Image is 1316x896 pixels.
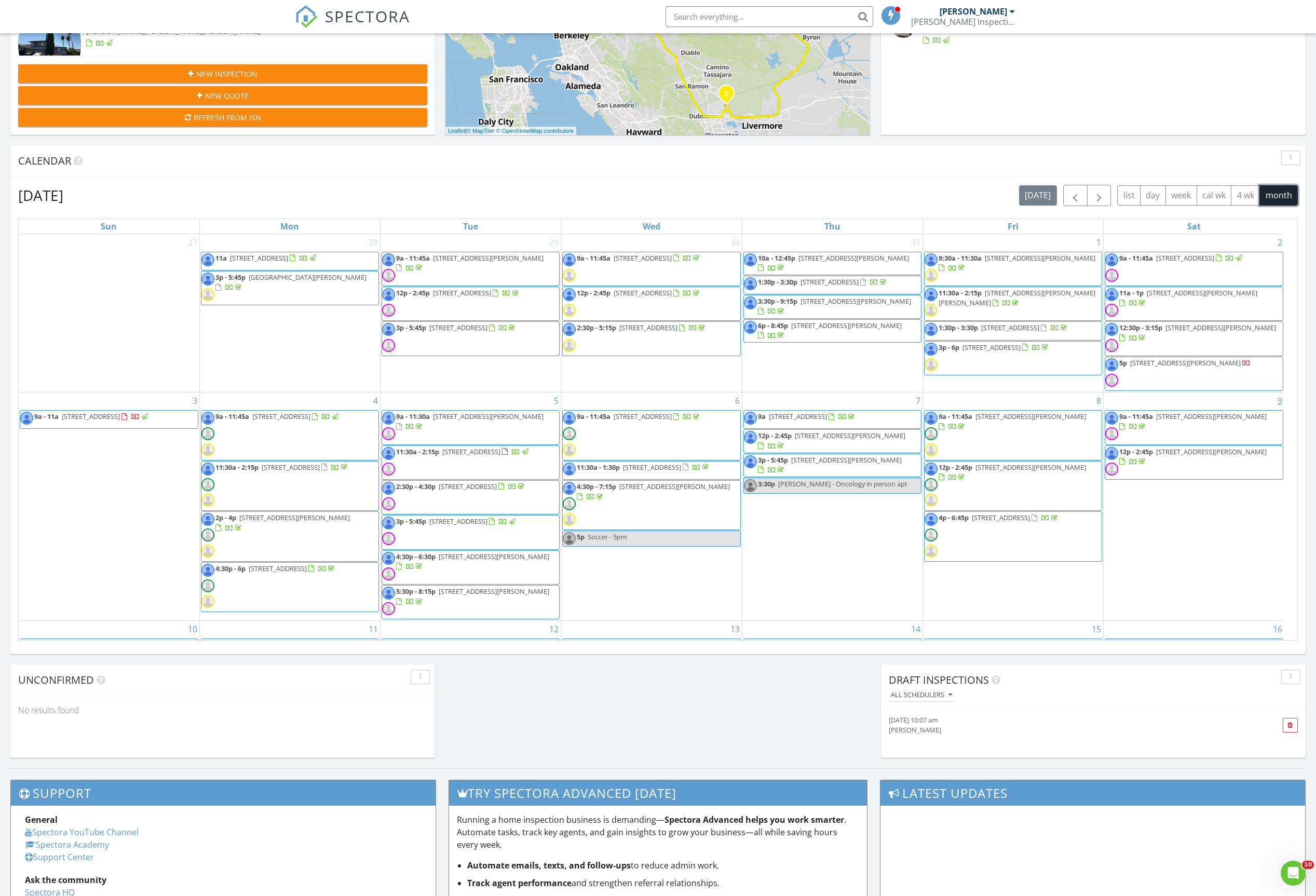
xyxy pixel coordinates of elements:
[201,545,214,558] img: default-user-f0147aede5fd5fa78ca7ade42f37bd4542148d508eef1c3d3ea960f66861d68b.jpg
[1063,185,1088,206] button: Previous month
[1119,358,1127,368] span: 5p
[577,323,707,332] a: 2:30p - 5:15p [STREET_ADDRESS]
[1105,374,1118,387] img: default-user-f0147aede5fd5fa78ca7ade42f37bd4542148d508eef1c3d3ea960f66861d68b.jpg
[1105,287,1283,321] a: 11a - 1p [STREET_ADDRESS][PERSON_NAME]
[1105,253,1118,266] img: 110415526368828410071.jpg
[396,482,436,491] span: 2:30p - 4:30p
[1156,447,1267,456] span: [STREET_ADDRESS][PERSON_NAME]
[201,253,214,266] img: 110415526368828410071.jpg
[1231,185,1260,206] button: 4 wk
[230,253,288,263] span: [STREET_ADDRESS]
[758,277,888,287] a: 1:30p - 3:30p [STREET_ADDRESS]
[925,478,938,491] img: default-user-f0147aede5fd5fa78ca7ade42f37bd4542148d508eef1c3d3ea960f66861d68b.jpg
[641,219,662,234] a: Wednesday
[442,447,500,456] span: [STREET_ADDRESS]
[563,427,576,440] img: default-user-f0147aede5fd5fa78ca7ade42f37bd4542148d508eef1c3d3ea960f66861d68b.jpg
[744,455,757,468] img: 110415526368828410071.jpg
[744,479,757,492] img: 110415526368828410071.jpg
[744,431,757,444] img: 110415526368828410071.jpg
[1105,323,1118,336] img: 110415526368828410071.jpg
[496,128,574,134] a: © OpenStreetMap contributors
[1119,288,1144,297] span: 11a - 1p
[758,431,905,450] a: 12p - 2:45p [STREET_ADDRESS][PERSON_NAME]
[924,341,1102,375] a: 3p - 6p [STREET_ADDRESS]
[215,463,349,472] a: 11:30a - 2:15p [STREET_ADDRESS]
[202,26,261,36] span: [PERSON_NAME]
[562,480,740,531] a: 4:30p - 7:15p [STREET_ADDRESS][PERSON_NAME]
[382,482,395,495] img: 110415526368828410071.jpg
[1119,323,1162,332] span: 12:30p - 3:15p
[201,513,214,526] img: 110415526368828410071.jpg
[795,431,905,440] span: [STREET_ADDRESS][PERSON_NAME]
[577,482,616,491] span: 4:30p - 7:15p
[382,412,395,425] img: 110415526368828410071.jpg
[18,3,81,86] img: 9274942%2Fcover_photos%2FaKBhgWfvVonR1ntyplM9%2Fsmall.jpg
[62,412,120,421] span: [STREET_ADDRESS]
[577,253,701,263] a: 9a - 11:45a [STREET_ADDRESS]
[34,412,59,421] span: 9a - 11a
[962,343,1021,352] span: [STREET_ADDRESS]
[939,412,1086,431] a: 9a - 11:45a [STREET_ADDRESS][PERSON_NAME]
[278,219,301,234] a: Monday
[201,463,214,476] img: 110415526368828410071.jpg
[742,392,922,621] td: Go to August 7, 2025
[1156,253,1214,263] span: [STREET_ADDRESS]
[562,321,740,356] a: 2:30p - 5:15p [STREET_ADDRESS]
[201,288,214,301] img: default-user-f0147aede5fd5fa78ca7ade42f37bd4542148d508eef1c3d3ea960f66861d68b.jpg
[34,412,150,421] a: 9a - 11a [STREET_ADDRESS]
[985,253,1095,263] span: [STREET_ADDRESS][PERSON_NAME]
[396,517,426,526] span: 3p - 5:45p
[445,127,576,135] div: |
[588,532,627,541] span: Soccer - 5pm
[577,463,620,472] span: 11:30a - 1:30p
[743,252,921,275] a: 10a - 12:45p [STREET_ADDRESS][PERSON_NAME]
[1165,323,1276,332] span: [STREET_ADDRESS][PERSON_NAME]
[325,5,410,27] span: SPECTORA
[925,343,938,356] img: 110415526368828410071.jpg
[1105,304,1118,317] img: default-user-f0147aede5fd5fa78ca7ade42f37bd4542148d508eef1c3d3ea960f66861d68b.jpg
[18,64,427,83] button: New Inspection
[743,319,921,343] a: 6p - 8:45p [STREET_ADDRESS][PERSON_NAME]
[1105,412,1118,425] img: 110415526368828410071.jpg
[1006,219,1021,234] a: Friday
[382,287,560,321] a: 12p - 2:45p [STREET_ADDRESS]
[577,288,610,297] span: 12p - 2:45p
[563,513,576,526] img: default-user-f0147aede5fd5fa78ca7ade42f37bd4542148d508eef1c3d3ea960f66861d68b.jpg
[939,513,969,522] span: 4p - 6:45p
[201,271,379,305] a: 3p - 5:45p [GEOGRAPHIC_DATA][PERSON_NAME]
[201,252,379,270] a: 11a [STREET_ADDRESS]
[758,253,795,263] span: 10a - 12:45p
[215,273,367,292] a: 3p - 5:45p [GEOGRAPHIC_DATA][PERSON_NAME]
[666,6,873,27] input: Search everything...
[744,296,757,309] img: 110415526368828410071.jpg
[1105,288,1118,301] img: 110415526368828410071.jpg
[939,463,972,472] span: 12p - 2:45p
[939,288,982,297] span: 11:30a - 2:15p
[577,463,711,472] a: 11:30a - 1:30p [STREET_ADDRESS]
[448,128,465,134] a: Leaflet
[382,410,560,444] a: 9a - 11:30a [STREET_ADDRESS][PERSON_NAME]
[758,277,797,287] span: 1:30p - 3:30p
[577,482,730,501] a: 4:30p - 7:15p [STREET_ADDRESS][PERSON_NAME]
[215,253,318,263] a: 11a [STREET_ADDRESS]
[371,392,380,409] a: Go to August 4, 2025
[1276,234,1284,251] a: Go to August 2, 2025
[939,253,1095,273] a: 9:30a - 11:30a [STREET_ADDRESS][PERSON_NAME]
[925,528,938,541] img: default-user-f0147aede5fd5fa78ca7ade42f37bd4542148d508eef1c3d3ea960f66861d68b.jpg
[1119,447,1267,466] a: 12p - 2:45p [STREET_ADDRESS][PERSON_NAME]
[563,482,576,495] img: 110415526368828410071.jpg
[726,93,732,99] div: 6013 Kingsmill Terrace, Dublin, CA 94568
[801,296,911,306] span: [STREET_ADDRESS][PERSON_NAME]
[1119,288,1257,307] a: 11a - 1p [STREET_ADDRESS][PERSON_NAME]
[758,455,902,474] a: 3p - 5:45p [STREET_ADDRESS][PERSON_NAME]
[939,343,1050,352] a: 3p - 6p [STREET_ADDRESS]
[744,277,757,290] img: 110415526368828410071.jpg
[577,323,616,332] span: 2:30p - 5:15p
[758,296,797,306] span: 3:30p - 9:15p
[914,392,922,409] a: Go to August 7, 2025
[382,463,395,476] img: default-user-f0147aede5fd5fa78ca7ade42f37bd4542148d508eef1c3d3ea960f66861d68b.jpg
[429,517,487,526] span: [STREET_ADDRESS]
[249,273,367,282] span: [GEOGRAPHIC_DATA][PERSON_NAME]
[561,392,742,621] td: Go to August 6, 2025
[1119,323,1276,342] a: 12:30p - 3:15p [STREET_ADDRESS][PERSON_NAME]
